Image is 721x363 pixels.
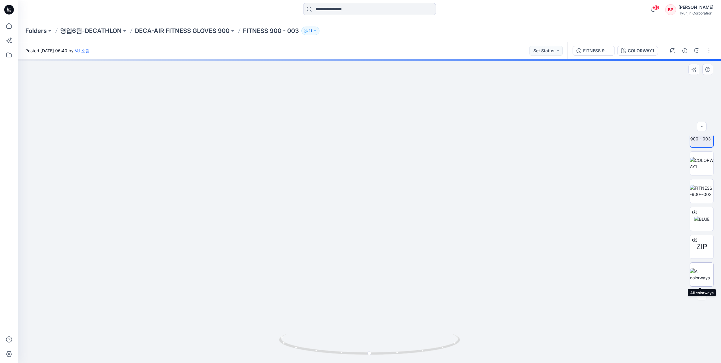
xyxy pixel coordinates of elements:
[25,27,47,35] a: Folders
[690,268,713,281] img: All colorways
[696,241,707,252] span: ZIP
[694,216,710,222] img: BLUE
[690,185,713,198] img: FITNESS-900--003
[665,4,676,15] div: BP
[583,47,611,54] div: FITNESS 900 - 003
[309,27,312,34] p: 11
[25,47,90,54] span: Posted [DATE] 06:40 by
[573,46,615,56] button: FITNESS 900 - 003
[653,5,659,10] span: 35
[60,27,122,35] a: 영업6팀-DECATHLON
[628,47,654,54] div: COLORWAY1
[617,46,658,56] button: COLORWAY1
[301,27,319,35] button: 11
[75,48,90,53] a: Vd 소팀
[135,27,230,35] a: DECA-AIR FITNESS GLOVES 900
[243,27,299,35] p: FITNESS 900 - 003
[680,46,690,56] button: Details
[690,157,713,170] img: COLORWAY1
[678,11,713,15] div: Hyunjin Corporation
[678,4,713,11] div: [PERSON_NAME]
[690,129,713,142] img: FITNESS 900 - 003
